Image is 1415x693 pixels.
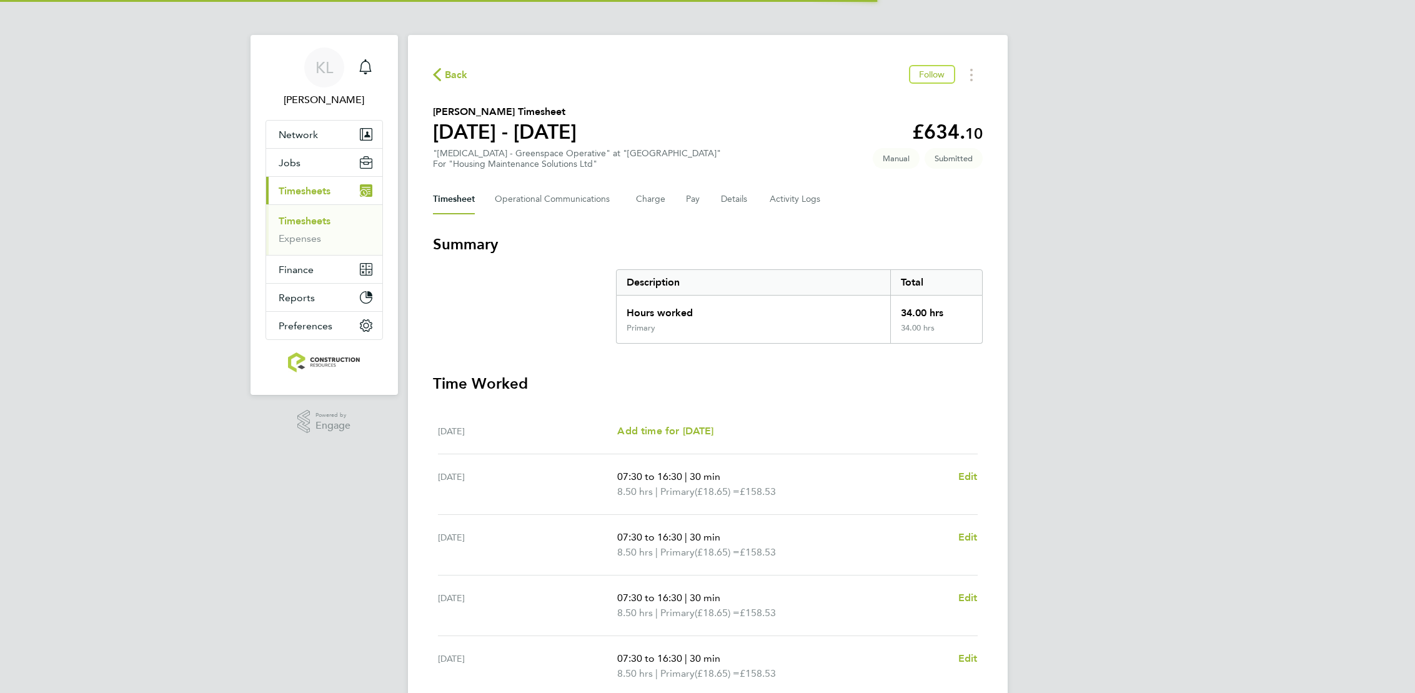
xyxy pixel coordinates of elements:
[315,59,333,76] span: KL
[660,545,695,560] span: Primary
[617,424,713,439] a: Add time for [DATE]
[685,592,687,604] span: |
[686,184,701,214] button: Pay
[655,607,658,619] span: |
[965,124,983,142] span: 10
[279,320,332,332] span: Preferences
[266,312,382,339] button: Preferences
[266,121,382,148] button: Network
[617,270,891,295] div: Description
[617,425,713,437] span: Add time for [DATE]
[266,92,383,107] span: Kate Lomax
[685,531,687,543] span: |
[890,270,981,295] div: Total
[690,652,720,664] span: 30 min
[770,184,822,214] button: Activity Logs
[721,184,750,214] button: Details
[279,185,330,197] span: Timesheets
[279,215,330,227] a: Timesheets
[315,421,350,431] span: Engage
[919,69,945,80] span: Follow
[617,486,653,497] span: 8.50 hrs
[636,184,666,214] button: Charge
[617,471,682,482] span: 07:30 to 16:30
[438,530,618,560] div: [DATE]
[695,607,740,619] span: (£18.65) =
[655,546,658,558] span: |
[438,591,618,621] div: [DATE]
[690,531,720,543] span: 30 min
[660,484,695,499] span: Primary
[695,546,740,558] span: (£18.65) =
[266,352,383,372] a: Go to home page
[438,424,618,439] div: [DATE]
[740,486,776,497] span: £158.53
[685,471,687,482] span: |
[909,65,955,84] button: Follow
[740,607,776,619] span: £158.53
[627,323,655,333] div: Primary
[433,119,577,144] h1: [DATE] - [DATE]
[617,592,682,604] span: 07:30 to 16:30
[617,607,653,619] span: 8.50 hrs
[279,157,300,169] span: Jobs
[279,292,315,304] span: Reports
[279,129,318,141] span: Network
[695,667,740,679] span: (£18.65) =
[958,469,978,484] a: Edit
[433,67,468,82] button: Back
[690,471,720,482] span: 30 min
[617,652,682,664] span: 07:30 to 16:30
[433,159,721,169] div: For "Housing Maintenance Solutions Ltd"
[617,546,653,558] span: 8.50 hrs
[660,606,695,621] span: Primary
[266,284,382,311] button: Reports
[958,652,978,664] span: Edit
[433,234,983,254] h3: Summary
[438,651,618,681] div: [DATE]
[266,47,383,107] a: KL[PERSON_NAME]
[315,410,350,421] span: Powered by
[685,652,687,664] span: |
[890,296,981,323] div: 34.00 hrs
[958,591,978,606] a: Edit
[266,204,382,255] div: Timesheets
[958,592,978,604] span: Edit
[288,352,360,372] img: construction-resources-logo-retina.png
[445,67,468,82] span: Back
[695,486,740,497] span: (£18.65) =
[251,35,398,395] nav: Main navigation
[690,592,720,604] span: 30 min
[958,471,978,482] span: Edit
[433,148,721,169] div: "[MEDICAL_DATA] - Greenspace Operative" at "[GEOGRAPHIC_DATA]"
[655,667,658,679] span: |
[266,149,382,176] button: Jobs
[740,546,776,558] span: £158.53
[890,323,981,343] div: 34.00 hrs
[655,486,658,497] span: |
[438,469,618,499] div: [DATE]
[279,264,314,276] span: Finance
[912,120,983,144] app-decimal: £634.
[266,256,382,283] button: Finance
[960,65,983,84] button: Timesheets Menu
[279,232,321,244] a: Expenses
[660,666,695,681] span: Primary
[958,531,978,543] span: Edit
[297,410,350,434] a: Powered byEngage
[433,184,475,214] button: Timesheet
[495,184,616,214] button: Operational Communications
[873,148,920,169] span: This timesheet was manually created.
[433,374,983,394] h3: Time Worked
[740,667,776,679] span: £158.53
[266,177,382,204] button: Timesheets
[433,104,577,119] h2: [PERSON_NAME] Timesheet
[617,296,891,323] div: Hours worked
[617,531,682,543] span: 07:30 to 16:30
[958,651,978,666] a: Edit
[958,530,978,545] a: Edit
[616,269,983,344] div: Summary
[925,148,983,169] span: This timesheet is Submitted.
[617,667,653,679] span: 8.50 hrs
